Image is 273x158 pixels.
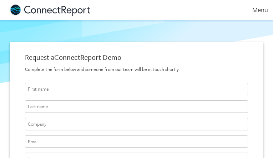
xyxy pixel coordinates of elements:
[25,66,248,73] div: Complete the form below and someone from our team will be in touch shortly
[25,83,248,95] input: First name
[54,52,121,62] span: ConnectReport Demo
[25,100,248,113] input: Last name
[243,6,268,14] div: Menu
[25,118,248,130] input: Company
[25,52,248,62] div: Request a
[25,135,248,148] input: Email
